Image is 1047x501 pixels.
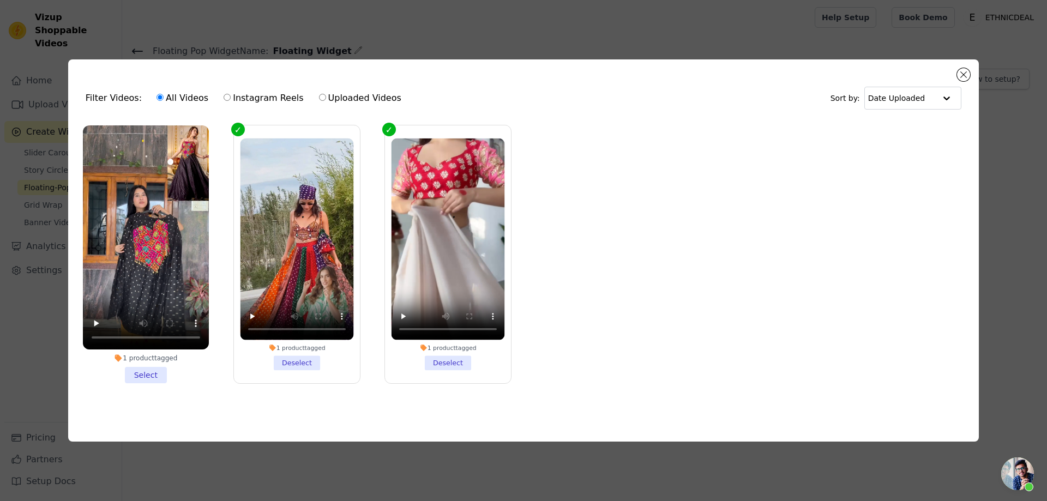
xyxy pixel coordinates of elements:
[156,91,209,105] label: All Videos
[318,91,402,105] label: Uploaded Videos
[86,86,407,111] div: Filter Videos:
[223,91,304,105] label: Instagram Reels
[391,344,504,352] div: 1 product tagged
[1001,457,1034,490] a: Open chat
[957,68,970,81] button: Close modal
[83,354,209,363] div: 1 product tagged
[240,344,353,352] div: 1 product tagged
[831,87,962,110] div: Sort by:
